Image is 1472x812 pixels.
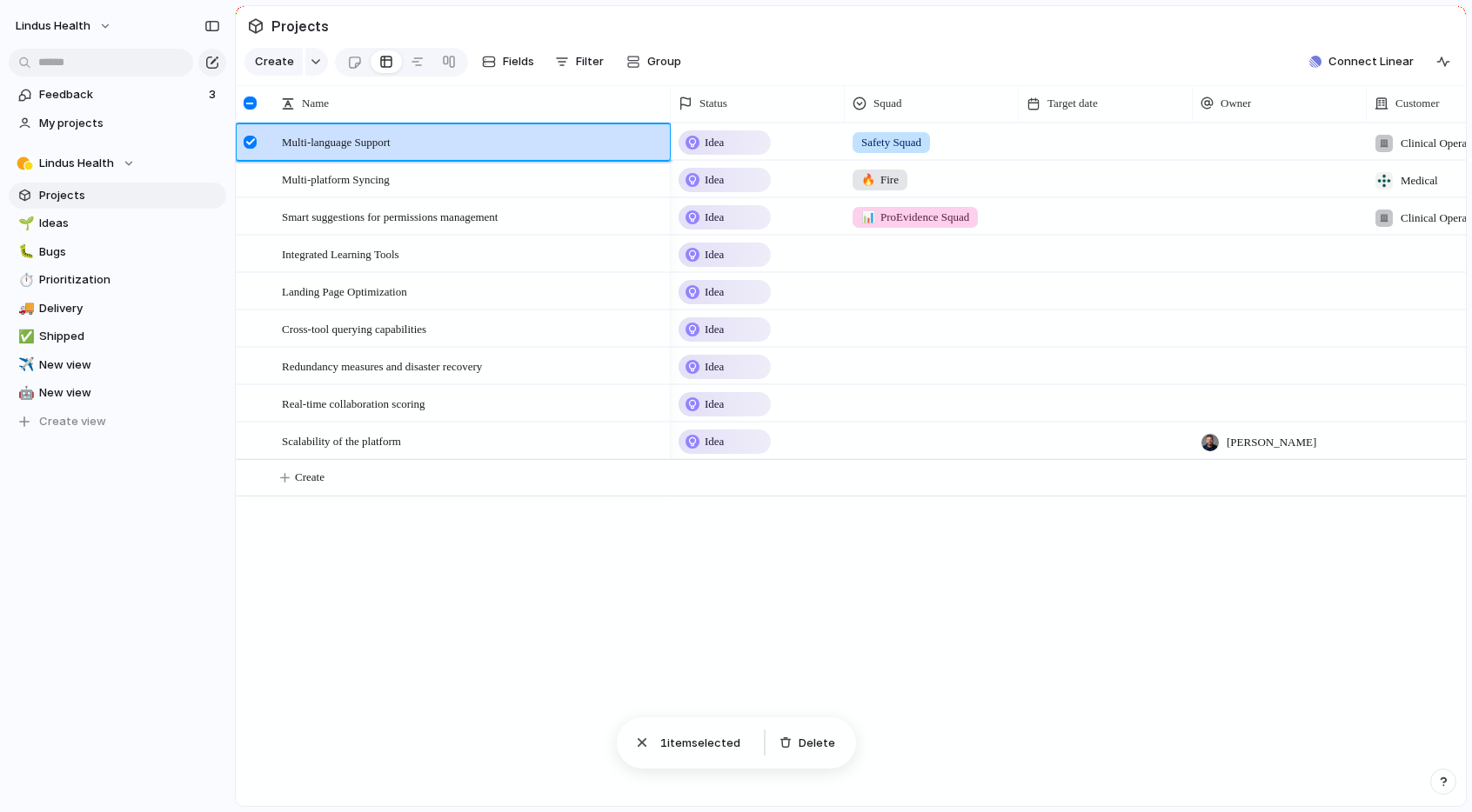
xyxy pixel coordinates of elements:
[861,171,899,189] span: Fire
[268,10,332,42] span: Projects
[705,171,724,189] span: Idea
[39,86,204,103] span: Feedback
[9,82,226,108] a: Feedback3
[705,433,724,450] span: Idea
[861,134,921,151] span: Safety Squad
[9,296,226,322] a: 🚚Delivery
[39,187,220,204] span: Projects
[9,380,226,406] a: 🤖New view
[16,243,33,261] button: 🐛
[705,358,724,376] span: Idea
[39,300,220,317] span: Delivery
[1221,95,1251,112] span: Owner
[873,95,902,112] span: Squad
[18,270,30,290] div: ⏱️
[861,210,875,223] span: 📊
[705,134,724,151] span: Idea
[282,318,426,338] span: Cross-tool querying capabilities
[1227,434,1316,451] span: [PERSON_NAME]
[39,356,220,374] span: New view
[1047,95,1098,112] span: Target date
[295,469,325,486] span: Create
[39,328,220,345] span: Shipped
[9,110,226,136] a: My projects
[16,384,33,402] button: 🤖
[705,246,724,263] span: Idea
[705,283,724,301] span: Idea
[282,206,498,226] span: Smart suggestions for permissions management
[861,173,875,186] span: 🔥
[618,48,690,76] button: Group
[647,53,681,70] span: Group
[699,95,727,112] span: Status
[18,355,30,375] div: ✈️
[16,17,90,35] span: Lindus Health
[705,321,724,338] span: Idea
[282,169,390,189] span: Multi-platform Syncing
[773,731,842,755] button: Delete
[9,267,226,293] a: ⏱️Prioritization
[548,48,611,76] button: Filter
[799,735,835,752] span: Delete
[1328,53,1414,70] span: Connect Linear
[16,300,33,317] button: 🚚
[660,735,750,752] span: item selected
[705,209,724,226] span: Idea
[18,327,30,347] div: ✅
[705,396,724,413] span: Idea
[39,243,220,261] span: Bugs
[209,86,219,103] span: 3
[18,242,30,262] div: 🐛
[39,155,114,172] span: Lindus Health
[18,383,30,403] div: 🤖
[1395,95,1440,112] span: Customer
[282,356,482,376] span: Redundancy measures and disaster recovery
[503,53,534,70] span: Fields
[282,131,391,151] span: Multi-language Support
[8,12,121,40] button: Lindus Health
[16,271,33,289] button: ⏱️
[39,215,220,232] span: Ideas
[39,384,220,402] span: New view
[39,413,106,430] span: Create view
[16,356,33,374] button: ✈️
[302,95,329,112] span: Name
[255,53,294,70] span: Create
[9,183,226,209] a: Projects
[9,323,226,349] a: ✅Shipped
[660,735,667,749] span: 1
[16,328,33,345] button: ✅
[9,352,226,378] a: ✈️New view
[39,271,220,289] span: Prioritization
[39,115,220,132] span: My projects
[244,48,303,76] button: Create
[9,150,226,176] button: Lindus Health
[282,393,425,413] span: Real-time collaboration scoring
[18,298,30,318] div: 🚚
[282,281,407,301] span: Landing Page Optimization
[576,53,604,70] span: Filter
[282,430,401,450] span: Scalability of the platform
[861,209,969,226] span: ProEvidence Squad
[9,409,226,435] button: Create view
[9,210,226,236] a: 🌱Ideas
[1302,49,1421,75] button: Connect Linear
[282,243,399,263] span: Integrated Learning Tools
[16,215,33,232] button: 🌱
[9,239,226,265] a: 🐛Bugs
[18,214,30,234] div: 🌱
[475,48,541,76] button: Fields
[1401,172,1438,190] span: Medical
